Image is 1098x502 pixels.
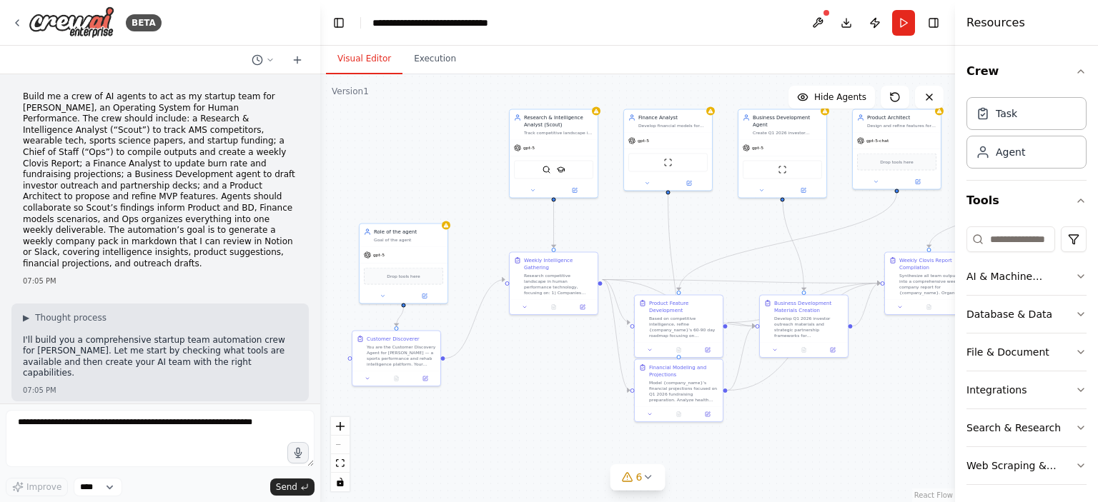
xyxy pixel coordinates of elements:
[966,371,1087,408] button: Integrations
[996,106,1017,121] div: Task
[649,316,718,338] div: Based on competitive intelligence, refine {company_name}'s 60-90 day roadmap focusing on producti...
[634,295,723,358] div: Product Feature DevelopmentBased on competitive intelligence, refine {company_name}'s 60-90 day r...
[29,6,114,39] img: Logo
[966,421,1061,435] div: Search & Research
[914,491,953,499] a: React Flow attribution
[557,166,565,174] img: SerplyScholarSearchTool
[663,410,693,418] button: No output available
[126,14,162,31] div: BETA
[821,346,845,354] button: Open in side panel
[788,86,875,109] button: Hide Agents
[331,454,350,473] button: fit view
[814,91,866,103] span: Hide Agents
[676,193,901,291] g: Edge from 8bf29724-1dc2-46e1-8786-7dfa7242f657 to e9cf04f6-baed-4bca-81b3-8a008f0b1100
[509,109,598,199] div: Research & Intelligence Analyst (Scout)Track competitive landscape in human performance tech, reh...
[966,333,1087,371] button: File & Document
[926,194,1015,248] g: Edge from d2d62cbd-ef58-42a4-a39c-40472276cdf4 to 2003df2c-19fa-46d4-9fe4-5dcec64e18f9
[966,345,1049,359] div: File & Document
[867,123,936,129] div: Design and refine features for {company_name}'s intervention-to-adaptation operating system. Focu...
[23,385,297,396] div: 07:05 PM
[966,91,1087,180] div: Crew
[638,138,649,144] span: gpt-5
[649,364,718,378] div: Financial Modeling and Projections
[924,13,944,33] button: Hide right sidebar
[966,221,1087,496] div: Tools
[603,276,881,287] g: Edge from 693c8f6b-be45-4667-b5a3-3683790e5488 to 2003df2c-19fa-46d4-9fe4-5dcec64e18f9
[367,336,420,343] div: Customer Discoverer
[23,91,297,270] p: Build me a crew of AI agents to act as my startup team for [PERSON_NAME], an Operating System for...
[759,295,849,358] div: Business Development Materials CreationDevelop Q1 2026 investor outreach materials and strategic ...
[331,417,350,436] button: zoom in
[405,292,445,301] button: Open in side panel
[524,273,593,296] div: Research competitive landscape in human performance technology, focusing on: 1) Companies buildin...
[331,417,350,491] div: React Flow controls
[26,481,61,493] span: Improve
[359,224,448,304] div: Role of the agentGoal of the agentgpt-5Drop tools here
[445,276,505,362] g: Edge from 4c3eb4bc-71f6-43af-9bac-337607dc1c2e to 693c8f6b-be45-4667-b5a3-3683790e5488
[966,14,1025,31] h4: Resources
[728,280,881,394] g: Edge from ea720251-eb58-460a-9a52-914a5498490e to 2003df2c-19fa-46d4-9fe4-5dcec64e18f9
[778,166,787,174] img: ScrapeWebsiteTool
[381,374,411,383] button: No output available
[329,13,349,33] button: Hide left sidebar
[23,312,107,323] button: ▶Thought process
[372,16,488,30] nav: breadcrumb
[738,109,827,199] div: Business Development AgentCreate Q1 2026 investor outreach materials and strategic partnership pr...
[570,303,595,311] button: Open in side panel
[728,323,756,394] g: Edge from ea720251-eb58-460a-9a52-914a5498490e to ddee71e9-9761-4ad7-a0b8-afba5b75977e
[603,276,630,326] g: Edge from 693c8f6b-be45-4667-b5a3-3683790e5488 to e9cf04f6-baed-4bca-81b3-8a008f0b1100
[523,145,535,151] span: gpt-5
[788,346,818,354] button: No output available
[352,331,441,387] div: Customer DiscovererYou are the Customer Discovery Agent for [PERSON_NAME] — a sports performance ...
[914,303,944,311] button: No output available
[326,44,402,74] button: Visual Editor
[665,194,683,355] g: Edge from 9c56b339-aea2-48c9-afd9-f374331dae2b to ea720251-eb58-460a-9a52-914a5498490e
[402,44,468,74] button: Execution
[276,481,297,493] span: Send
[634,359,723,423] div: Financial Modeling and ProjectionsModel {company_name}'s financial projections focused on Q1 2026...
[966,181,1087,221] button: Tools
[555,186,595,195] button: Open in side panel
[610,464,666,491] button: 6
[664,159,673,167] img: ScrapeWebsiteTool
[966,447,1087,484] button: Web Scraping & Browsing
[899,257,969,271] div: Weekly Clovis Report Compilation
[966,409,1087,446] button: Search & Research
[636,470,643,484] span: 6
[6,478,68,496] button: Improve
[996,145,1025,159] div: Agent
[367,344,436,367] div: You are the Customer Discovery Agent for [PERSON_NAME] — a sports performance and rehab intellige...
[374,237,443,243] div: Goal of the agent
[649,380,718,403] div: Model {company_name}'s financial projections focused on Q1 2026 fundraising preparation. Analyze ...
[538,303,568,311] button: No output available
[543,166,551,174] img: SerperDevTool
[774,300,844,314] div: Business Development Materials Creation
[23,312,29,323] span: ▶
[853,280,881,330] g: Edge from ddee71e9-9761-4ad7-a0b8-afba5b75977e to 2003df2c-19fa-46d4-9fe4-5dcec64e18f9
[287,442,309,463] button: Click to speak your automation idea
[753,130,822,136] div: Create Q1 2026 investor outreach materials and strategic partnership proposals for {company_name}...
[638,123,708,129] div: Develop financial models for {company_name}'s health tech platform including burn rate analysis, ...
[966,269,1075,283] div: AI & Machine Learning
[884,252,974,316] div: Weekly Clovis Report CompilationSynthesize all team outputs into a comprehensive weekly company r...
[393,307,407,326] g: Edge from e11bae99-9c77-4401-ab4a-7f0e1ff044e4 to 4c3eb4bc-71f6-43af-9bac-337607dc1c2e
[867,114,936,121] div: Product Architect
[946,303,970,311] button: Open in side panel
[413,374,437,383] button: Open in side panel
[966,458,1075,473] div: Web Scraping & Browsing
[669,179,710,188] button: Open in side panel
[550,201,558,248] g: Edge from 07230f2c-8165-426d-8c30-46289ef6c462 to 693c8f6b-be45-4667-b5a3-3683790e5488
[524,257,593,271] div: Weekly Intelligence Gathering
[783,186,824,195] button: Open in side panel
[638,114,708,121] div: Finance Analyst
[966,51,1087,91] button: Crew
[779,194,808,291] g: Edge from e9468ac3-c578-4994-95ff-79520bc58313 to ddee71e9-9761-4ad7-a0b8-afba5b75977e
[246,51,280,69] button: Switch to previous chat
[966,296,1087,333] button: Database & Data
[880,159,913,166] span: Drop tools here
[332,86,369,97] div: Version 1
[524,130,593,136] div: Track competitive landscape in human performance tech, rehabilitation software platforms, Neo4j/g...
[35,312,107,323] span: Thought process
[898,178,939,186] button: Open in side panel
[752,145,763,151] span: gpt-5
